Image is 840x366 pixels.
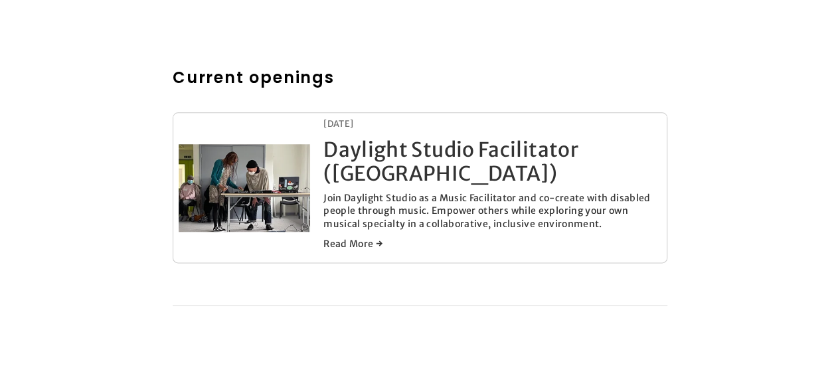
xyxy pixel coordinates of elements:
[179,144,323,232] a: Daylight Studio Facilitator (London)
[179,114,310,261] img: Daylight Studio Facilitator (London)
[323,137,578,186] a: Daylight Studio Facilitator ([GEOGRAPHIC_DATA])
[323,192,661,231] p: Join Daylight Studio as a Music Facilitator and co-create with disabled people through music. Emp...
[323,237,661,250] a: Read More →
[173,66,667,90] h2: Current openings
[323,118,353,130] time: [DATE]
